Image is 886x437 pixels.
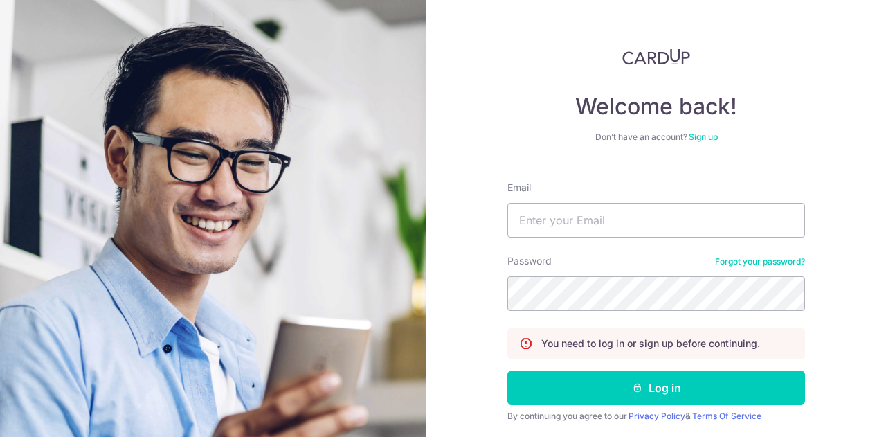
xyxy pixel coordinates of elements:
[629,411,685,421] a: Privacy Policy
[507,411,805,422] div: By continuing you agree to our &
[507,203,805,238] input: Enter your Email
[507,93,805,121] h4: Welcome back!
[507,371,805,405] button: Log in
[689,132,718,142] a: Sign up
[507,181,531,195] label: Email
[507,132,805,143] div: Don’t have an account?
[541,337,760,350] p: You need to log in or sign up before continuing.
[692,411,761,421] a: Terms Of Service
[622,48,690,65] img: CardUp Logo
[507,254,552,268] label: Password
[715,256,805,267] a: Forgot your password?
